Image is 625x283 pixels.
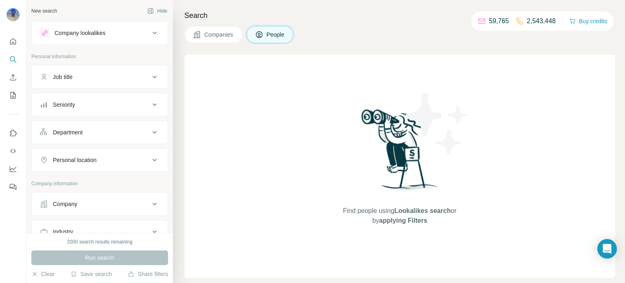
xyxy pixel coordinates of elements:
[70,270,112,278] button: Save search
[400,87,473,160] img: Surfe Illustration - Stars
[394,207,451,214] span: Lookalikes search
[7,8,20,21] img: Avatar
[53,73,72,81] div: Job title
[358,107,442,198] img: Surfe Illustration - Woman searching with binoculars
[204,31,234,39] span: Companies
[7,180,20,194] button: Feedback
[569,15,607,27] button: Buy credits
[7,144,20,158] button: Use Surfe API
[267,31,285,39] span: People
[55,29,105,37] div: Company lookalikes
[32,222,168,241] button: Industry
[527,16,556,26] p: 2,543,448
[32,150,168,170] button: Personal location
[31,270,55,278] button: Clear
[32,123,168,142] button: Department
[7,88,20,103] button: My lists
[7,162,20,176] button: Dashboard
[31,180,168,187] p: Company information
[142,5,173,17] button: Hide
[7,52,20,67] button: Search
[7,126,20,140] button: Use Surfe on LinkedIn
[31,53,168,60] p: Personal information
[128,270,168,278] button: Share filters
[32,95,168,114] button: Seniority
[32,67,168,87] button: Job title
[32,194,168,214] button: Company
[53,200,77,208] div: Company
[67,238,133,246] div: 2000 search results remaining
[32,23,168,43] button: Company lookalikes
[489,16,509,26] p: 59,765
[334,206,465,226] span: Find people using or by
[53,228,73,236] div: Industry
[53,101,75,109] div: Seniority
[53,128,83,136] div: Department
[379,217,427,224] span: applying Filters
[7,70,20,85] button: Enrich CSV
[184,10,615,21] h4: Search
[597,239,617,259] div: Open Intercom Messenger
[31,7,57,15] div: New search
[7,34,20,49] button: Quick start
[53,156,96,164] div: Personal location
